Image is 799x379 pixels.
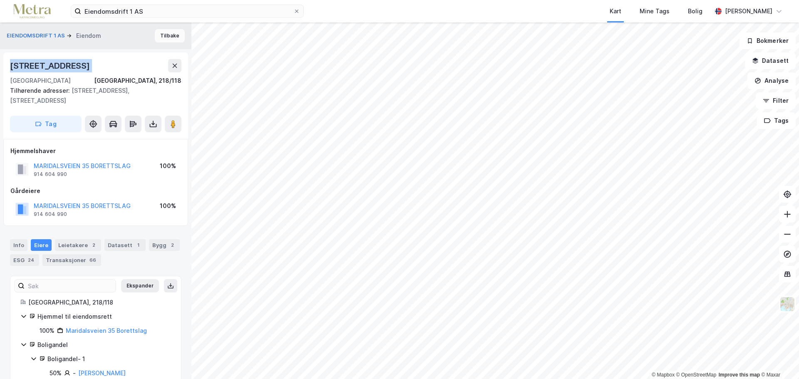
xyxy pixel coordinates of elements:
div: 2 [168,241,176,249]
div: [STREET_ADDRESS] [10,59,92,72]
input: Søk på adresse, matrikkel, gårdeiere, leietakere eller personer [81,5,293,17]
div: Mine Tags [640,6,670,16]
a: Mapbox [652,372,675,378]
div: 100% [40,326,55,336]
a: Improve this map [719,372,760,378]
a: Maridalsveien 35 Borettslag [66,327,147,334]
div: Kart [610,6,621,16]
div: 914 604 990 [34,211,67,218]
div: Boligandel [37,340,171,350]
div: 2 [89,241,98,249]
div: [GEOGRAPHIC_DATA], 218/118 [94,76,181,86]
div: Eiere [31,239,52,251]
span: Tilhørende adresser: [10,87,72,94]
div: Datasett [104,239,146,251]
div: 914 604 990 [34,171,67,178]
iframe: Chat Widget [757,339,799,379]
div: Transaksjoner [42,254,101,266]
div: Hjemmelshaver [10,146,181,156]
div: Bygg [149,239,180,251]
div: - [73,368,76,378]
img: metra-logo.256734c3b2bbffee19d4.png [13,4,51,19]
div: Gårdeiere [10,186,181,196]
button: Tag [10,116,82,132]
button: Ekspander [121,279,159,292]
div: 66 [88,256,98,264]
div: [STREET_ADDRESS], [STREET_ADDRESS] [10,86,175,106]
div: [PERSON_NAME] [725,6,772,16]
div: 50% [50,368,62,378]
div: 100% [160,201,176,211]
div: 100% [160,161,176,171]
div: Info [10,239,27,251]
div: Bolig [688,6,702,16]
button: Datasett [745,52,796,69]
div: Eiendom [76,31,101,41]
img: Z [779,296,795,312]
div: Hjemmel til eiendomsrett [37,312,171,322]
div: ESG [10,254,39,266]
div: Boligandel - 1 [47,354,171,364]
div: Kontrollprogram for chat [757,339,799,379]
button: Bokmerker [739,32,796,49]
button: Tags [757,112,796,129]
input: Søk [25,280,116,292]
button: Tilbake [155,29,185,42]
div: 1 [134,241,142,249]
div: [GEOGRAPHIC_DATA] [10,76,71,86]
button: Filter [756,92,796,109]
button: EIENDOMSDRIFT 1 AS [7,32,67,40]
div: [GEOGRAPHIC_DATA], 218/118 [28,297,171,307]
a: [PERSON_NAME] [78,369,126,377]
a: OpenStreetMap [676,372,717,378]
div: 24 [26,256,36,264]
button: Analyse [747,72,796,89]
div: Leietakere [55,239,101,251]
